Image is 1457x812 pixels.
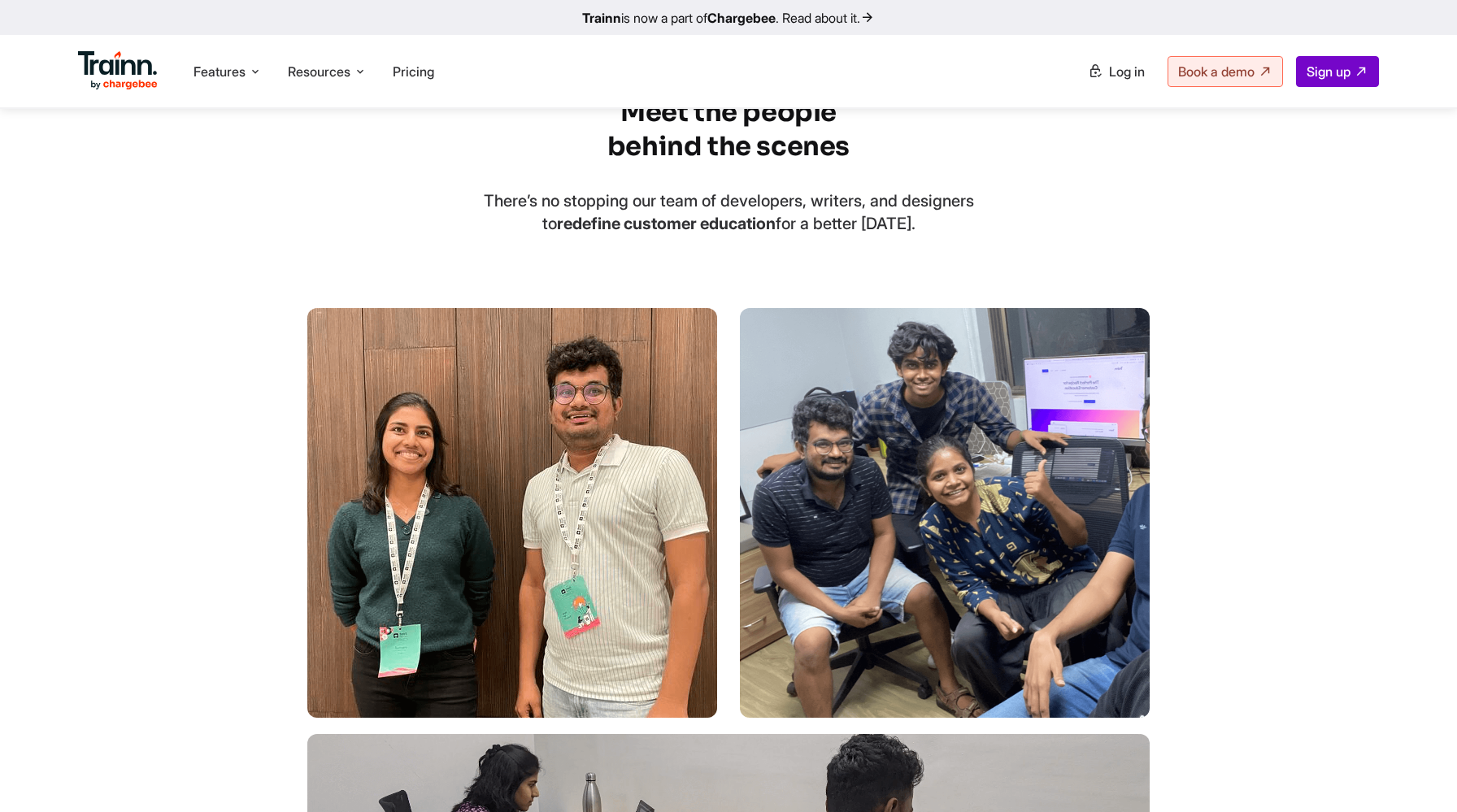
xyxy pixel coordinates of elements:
[557,214,776,233] b: redefine customer education
[194,63,246,80] span: Features
[78,51,158,90] img: Trainn Logo
[1078,57,1155,86] a: Log in
[520,95,937,163] h2: Meet the people behind the scenes
[288,63,350,80] span: Resources
[307,308,717,718] img: team image 2| Customer Education Platform | Trainn
[1168,56,1283,87] a: Book a demo
[1296,56,1379,87] a: Sign up
[582,10,621,26] b: Trainn
[1109,63,1145,80] span: Log in
[707,10,776,26] b: Chargebee
[1178,63,1255,80] span: Book a demo
[1307,63,1350,80] span: Sign up
[740,308,1150,718] img: team image 3| Customer Education Platform | Trainn
[1376,734,1457,812] iframe: Chat Widget
[393,63,434,80] a: Pricing
[481,189,976,235] p: There’s no stopping our team of developers, writers, and designers to for a better [DATE].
